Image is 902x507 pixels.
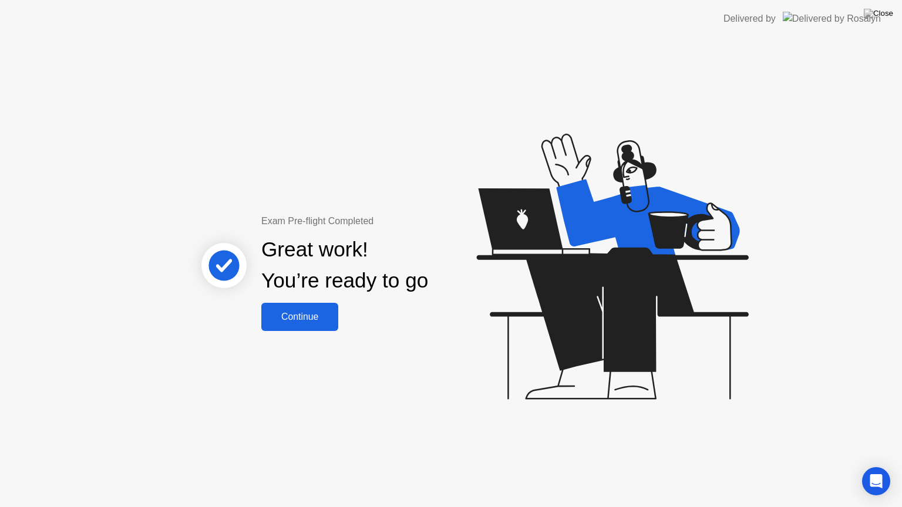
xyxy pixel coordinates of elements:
[783,12,881,25] img: Delivered by Rosalyn
[265,312,335,322] div: Continue
[261,303,338,331] button: Continue
[723,12,776,26] div: Delivered by
[862,467,890,495] div: Open Intercom Messenger
[864,9,893,18] img: Close
[261,234,428,296] div: Great work! You’re ready to go
[261,214,504,228] div: Exam Pre-flight Completed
